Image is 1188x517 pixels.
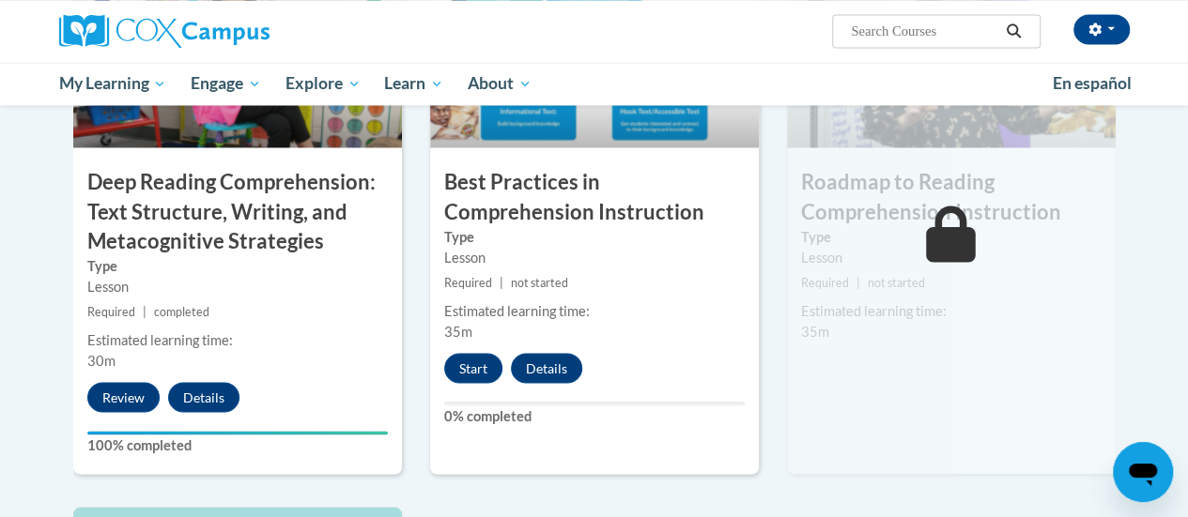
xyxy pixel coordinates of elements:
label: 0% completed [444,405,745,426]
button: Details [511,353,582,383]
span: 30m [87,352,116,368]
iframe: Button to launch messaging window [1113,442,1173,502]
div: Lesson [87,276,388,297]
button: Start [444,353,502,383]
span: Required [444,275,492,289]
a: My Learning [47,62,179,105]
span: | [856,275,860,289]
span: | [500,275,503,289]
span: completed [154,304,209,318]
input: Search Courses [849,20,999,42]
span: not started [511,275,568,289]
label: Type [87,255,388,276]
span: En español [1053,73,1132,93]
span: My Learning [58,72,166,95]
button: Account Settings [1073,14,1130,44]
img: Cox Campus [59,14,270,48]
label: Type [801,226,1102,247]
span: About [468,72,532,95]
span: Learn [384,72,443,95]
h3: Best Practices in Comprehension Instruction [430,168,759,226]
div: Lesson [801,247,1102,267]
div: Estimated learning time: [87,329,388,350]
div: Lesson [444,247,745,267]
div: Estimated learning time: [801,300,1102,321]
span: not started [868,275,925,289]
div: Your progress [87,431,388,434]
span: Engage [191,72,261,95]
a: About [455,62,544,105]
span: | [143,304,147,318]
label: Type [444,226,745,247]
span: Required [87,304,135,318]
a: En español [1041,64,1144,103]
button: Details [168,382,239,412]
a: Engage [178,62,273,105]
span: 35m [801,323,829,339]
span: 35m [444,323,472,339]
a: Learn [372,62,455,105]
h3: Roadmap to Reading Comprehension Instruction [787,168,1116,226]
button: Review [87,382,160,412]
h3: Deep Reading Comprehension: Text Structure, Writing, and Metacognitive Strategies [73,168,402,254]
a: Cox Campus [59,14,397,48]
label: 100% completed [87,434,388,455]
div: Estimated learning time: [444,300,745,321]
span: Explore [285,72,361,95]
a: Explore [273,62,373,105]
button: Search [999,20,1027,42]
div: Main menu [45,62,1144,105]
span: Required [801,275,849,289]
